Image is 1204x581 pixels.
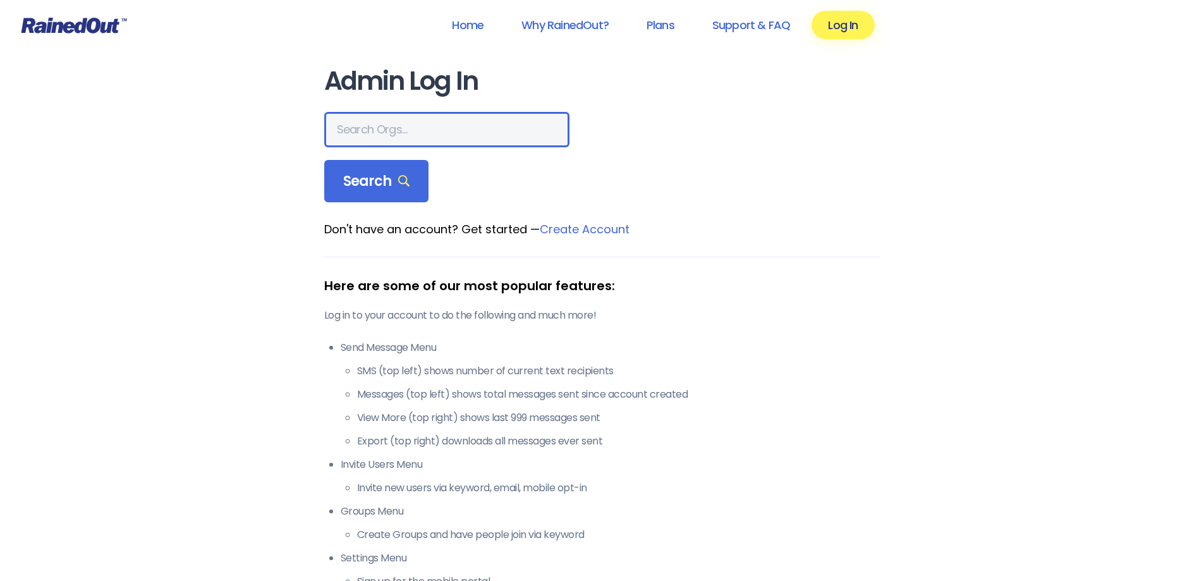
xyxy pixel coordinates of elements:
li: View More (top right) shows last 999 messages sent [357,410,880,425]
a: Support & FAQ [696,11,806,39]
a: Home [435,11,500,39]
h1: Admin Log In [324,67,880,95]
a: Create Account [540,221,629,237]
input: Search Orgs… [324,112,569,147]
li: Groups Menu [341,504,880,542]
a: Log In [812,11,874,39]
a: Why RainedOut? [505,11,625,39]
li: Messages (top left) shows total messages sent since account created [357,387,880,402]
div: Search [324,160,429,203]
li: Export (top right) downloads all messages ever sent [357,434,880,449]
div: Here are some of our most popular features: [324,276,880,295]
li: Invite Users Menu [341,457,880,496]
p: Log in to your account to do the following and much more! [324,308,880,323]
li: Send Message Menu [341,340,880,449]
span: Search [343,173,410,190]
li: Create Groups and have people join via keyword [357,527,880,542]
li: SMS (top left) shows number of current text recipients [357,364,880,379]
li: Invite new users via keyword, email, mobile opt-in [357,480,880,496]
a: Plans [630,11,691,39]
